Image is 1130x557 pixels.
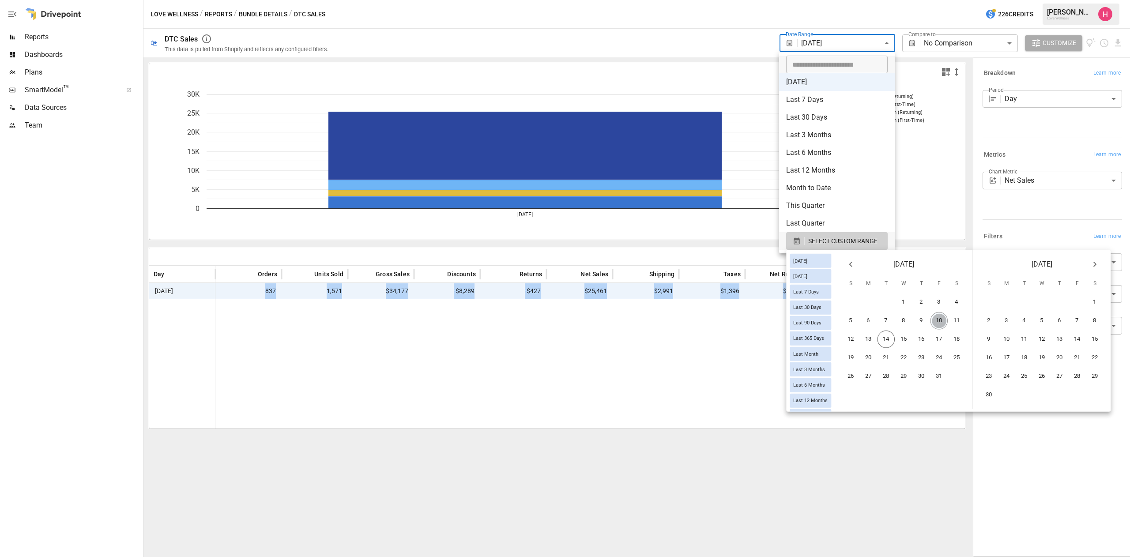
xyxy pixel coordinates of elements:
[1069,312,1086,330] button: 7
[913,368,930,385] button: 30
[1051,312,1069,330] button: 6
[1051,349,1069,367] button: 20
[1051,331,1069,348] button: 13
[860,368,878,385] button: 27
[930,368,948,385] button: 31
[948,331,966,348] button: 18
[895,368,913,385] button: 29
[1086,312,1104,330] button: 8
[948,294,966,311] button: 4
[980,312,998,330] button: 2
[1069,275,1085,293] span: Friday
[878,312,895,330] button: 7
[998,349,1016,367] button: 17
[779,179,895,197] li: Month to Date
[931,275,947,293] span: Friday
[779,109,895,126] li: Last 30 Days
[1033,331,1051,348] button: 12
[980,349,998,367] button: 16
[860,312,878,330] button: 6
[1016,312,1033,330] button: 4
[842,312,860,330] button: 5
[930,294,948,311] button: 3
[1033,349,1051,367] button: 19
[790,347,831,361] div: Last Month
[896,275,912,293] span: Wednesday
[1069,331,1086,348] button: 14
[842,368,860,385] button: 26
[842,256,859,273] button: Previous month
[790,409,831,423] div: Last Year
[860,331,878,348] button: 13
[779,215,895,232] li: Last Quarter
[1069,368,1086,385] button: 28
[913,294,930,311] button: 2
[790,331,831,346] div: Last 365 Days
[779,144,895,162] li: Last 6 Months
[893,258,914,271] span: [DATE]
[790,300,831,314] div: Last 30 Days
[1016,368,1033,385] button: 25
[1051,275,1067,293] span: Thursday
[895,349,913,367] button: 22
[878,368,895,385] button: 28
[930,331,948,348] button: 17
[1033,368,1051,385] button: 26
[1032,258,1052,271] span: [DATE]
[779,73,895,91] li: [DATE]
[949,275,964,293] span: Saturday
[913,312,930,330] button: 9
[790,258,811,263] span: [DATE]
[843,275,859,293] span: Sunday
[980,368,998,385] button: 23
[913,331,930,348] button: 16
[790,366,829,372] span: Last 3 Months
[860,349,878,367] button: 20
[790,254,831,268] div: [DATE]
[980,331,998,348] button: 9
[895,312,913,330] button: 8
[790,393,831,407] div: Last 12 Months
[1086,349,1104,367] button: 22
[779,91,895,109] li: Last 7 Days
[779,126,895,144] li: Last 3 Months
[790,273,811,279] span: [DATE]
[860,275,876,293] span: Monday
[980,386,998,404] button: 30
[878,275,894,293] span: Tuesday
[790,320,825,326] span: Last 90 Days
[779,197,895,215] li: This Quarter
[1051,368,1069,385] button: 27
[790,289,822,295] span: Last 7 Days
[790,305,825,310] span: Last 30 Days
[790,362,831,376] div: Last 3 Months
[790,382,829,388] span: Last 6 Months
[790,316,831,330] div: Last 90 Days
[878,349,895,367] button: 21
[1086,256,1104,273] button: Next month
[998,331,1016,348] button: 10
[790,351,822,357] span: Last Month
[998,368,1016,385] button: 24
[895,331,913,348] button: 15
[948,312,966,330] button: 11
[998,312,1016,330] button: 3
[913,349,930,367] button: 23
[895,294,913,311] button: 1
[1087,275,1103,293] span: Saturday
[1016,275,1032,293] span: Tuesday
[930,312,948,330] button: 10
[948,349,966,367] button: 25
[998,275,1014,293] span: Monday
[790,285,831,299] div: Last 7 Days
[1016,331,1033,348] button: 11
[790,335,828,341] span: Last 365 Days
[786,232,888,250] button: SELECT CUSTOM RANGE
[1086,368,1104,385] button: 29
[790,378,831,392] div: Last 6 Months
[1086,294,1104,311] button: 1
[779,162,895,179] li: Last 12 Months
[930,349,948,367] button: 24
[981,275,997,293] span: Sunday
[1034,275,1050,293] span: Wednesday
